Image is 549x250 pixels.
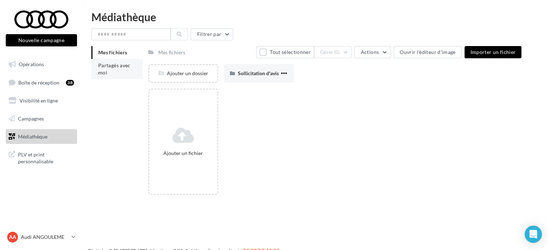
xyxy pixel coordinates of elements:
div: 38 [66,80,74,86]
a: PLV et print personnalisable [4,147,78,168]
div: Ajouter un dossier [149,70,217,77]
a: Visibilité en ligne [4,93,78,108]
span: Importer un fichier [470,49,516,55]
span: Opérations [19,61,44,67]
p: Audi ANGOULEME [21,233,69,241]
div: Mes fichiers [158,49,185,56]
a: Médiathèque [4,129,78,144]
button: Ouvrir l'éditeur d'image [394,46,462,58]
a: AA Audi ANGOULEME [6,230,77,244]
div: Médiathèque [91,12,540,22]
span: Sollicitation d'avis [238,70,279,76]
span: Campagnes [18,115,44,122]
button: Gérer(0) [314,46,352,58]
span: Boîte de réception [18,79,59,85]
span: Visibilité en ligne [19,97,58,104]
button: Tout sélectionner [256,46,314,58]
span: Actions [360,49,378,55]
a: Campagnes [4,111,78,126]
span: PLV et print personnalisable [18,150,74,165]
button: Actions [354,46,390,58]
span: Médiathèque [18,133,47,139]
span: Mes fichiers [98,49,127,55]
div: Open Intercom Messenger [525,226,542,243]
button: Filtrer par [191,28,233,40]
a: Boîte de réception38 [4,75,78,90]
button: Nouvelle campagne [6,34,77,46]
div: Ajouter un fichier [152,150,214,157]
span: (0) [334,49,340,55]
button: Importer un fichier [464,46,521,58]
span: Partagés avec moi [98,62,131,76]
a: Opérations [4,57,78,72]
span: AA [9,233,16,241]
